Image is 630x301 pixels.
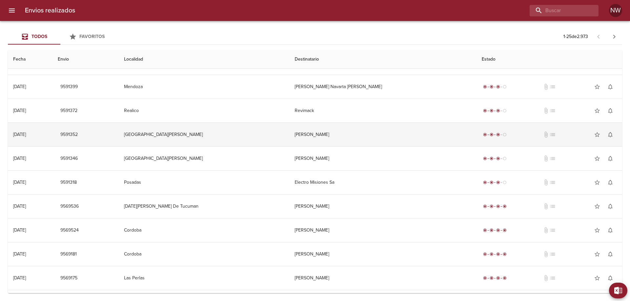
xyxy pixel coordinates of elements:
[289,171,477,194] td: Electro Misiones Sa
[483,85,487,89] span: radio_button_checked
[604,224,617,237] button: Activar notificaciones
[60,131,78,139] span: 9591352
[490,157,493,160] span: radio_button_checked
[543,251,549,257] span: No tiene documentos adjuntos
[13,275,26,281] div: [DATE]
[482,107,508,114] div: En viaje
[549,251,556,257] span: No tiene pedido asociado
[4,3,20,18] button: menu
[609,283,627,298] button: Exportar Excel
[594,203,600,210] span: star_border
[483,109,487,113] span: radio_button_checked
[591,248,604,261] button: Agregar a favoritos
[119,123,289,146] td: [GEOGRAPHIC_DATA][PERSON_NAME]
[604,176,617,189] button: Activar notificaciones
[594,107,600,114] span: star_border
[549,203,556,210] span: No tiene pedido asociado
[490,204,493,208] span: radio_button_checked
[604,200,617,213] button: Activar notificaciones
[543,203,549,210] span: No tiene documentos adjuntos
[13,156,26,161] div: [DATE]
[58,105,80,117] button: 9591372
[496,85,500,89] span: radio_button_checked
[543,107,549,114] span: No tiene documentos adjuntos
[52,50,119,69] th: Envio
[289,195,477,218] td: [PERSON_NAME]
[289,266,477,290] td: [PERSON_NAME]
[543,275,549,281] span: No tiene documentos adjuntos
[594,275,600,281] span: star_border
[490,85,493,89] span: radio_button_checked
[13,203,26,209] div: [DATE]
[289,123,477,146] td: [PERSON_NAME]
[289,99,477,122] td: Revimack
[58,224,81,236] button: 9569524
[549,179,556,186] span: No tiene pedido asociado
[58,129,80,141] button: 9591352
[591,33,606,40] span: Pagina anterior
[482,179,508,186] div: En viaje
[594,179,600,186] span: star_border
[607,179,614,186] span: notifications_none
[483,204,487,208] span: radio_button_checked
[58,200,81,213] button: 9569536
[594,227,600,234] span: star_border
[483,157,487,160] span: radio_button_checked
[8,50,52,69] th: Fecha
[496,157,500,160] span: radio_button_checked
[530,5,587,16] input: buscar
[496,252,500,256] span: radio_button_checked
[549,131,556,138] span: No tiene pedido asociado
[482,131,508,138] div: En viaje
[60,155,78,163] span: 9591346
[607,203,614,210] span: notifications_none
[119,50,289,69] th: Localidad
[490,133,493,137] span: radio_button_checked
[604,248,617,261] button: Activar notificaciones
[119,75,289,99] td: Mendoza
[60,226,79,235] span: 9569524
[289,147,477,170] td: [PERSON_NAME]
[549,227,556,234] span: No tiene pedido asociado
[13,179,26,185] div: [DATE]
[13,251,26,257] div: [DATE]
[476,50,622,69] th: Estado
[483,180,487,184] span: radio_button_checked
[609,4,622,17] div: NW
[604,104,617,117] button: Activar notificaciones
[591,104,604,117] button: Agregar a favoritos
[483,252,487,256] span: radio_button_checked
[496,276,500,280] span: radio_button_checked
[549,275,556,281] span: No tiene pedido asociado
[58,272,80,284] button: 9569175
[496,228,500,232] span: radio_button_checked
[503,157,507,160] span: radio_button_unchecked
[60,179,77,187] span: 9591318
[503,228,507,232] span: radio_button_checked
[119,171,289,194] td: Posadas
[13,227,26,233] div: [DATE]
[483,276,487,280] span: radio_button_checked
[58,177,79,189] button: 9591318
[60,83,78,91] span: 9591399
[289,75,477,99] td: [PERSON_NAME] Navarta [PERSON_NAME]
[543,155,549,162] span: No tiene documentos adjuntos
[503,85,507,89] span: radio_button_unchecked
[503,180,507,184] span: radio_button_unchecked
[609,4,622,17] div: Abrir información de usuario
[607,84,614,90] span: notifications_none
[503,204,507,208] span: radio_button_checked
[483,228,487,232] span: radio_button_checked
[482,155,508,162] div: En viaje
[606,29,622,45] span: Pagina siguiente
[60,274,77,282] span: 9569175
[503,276,507,280] span: radio_button_checked
[591,272,604,285] button: Agregar a favoritos
[543,227,549,234] span: No tiene documentos adjuntos
[289,242,477,266] td: [PERSON_NAME]
[289,50,477,69] th: Destinatario
[119,195,289,218] td: [DATE][PERSON_NAME] De Tucuman
[607,227,614,234] span: notifications_none
[607,155,614,162] span: notifications_none
[503,109,507,113] span: radio_button_unchecked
